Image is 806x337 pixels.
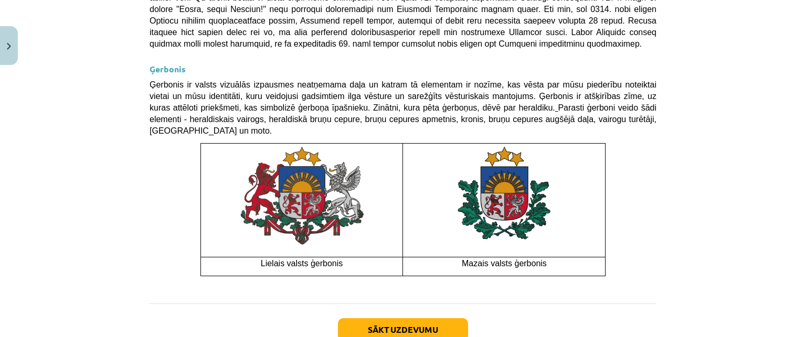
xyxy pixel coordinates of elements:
[150,63,186,74] strong: Ģerbonis
[261,259,343,268] span: Lielais valsts ģerbonis
[150,80,656,135] span: Ģerbonis ir valsts vizuālās izpausmes neatņemama daļa un katram tā elementam ir nozīme, kas vēsta...
[439,144,570,249] img: Latvijas valsts ģerbonis
[238,144,366,247] img: A colorful emblem with lions and a shield Description automatically generated
[462,259,547,268] span: Mazais valsts ģerbonis
[7,43,11,50] img: icon-close-lesson-0947bae3869378f0d4975bcd49f059093ad1ed9edebbc8119c70593378902aed.svg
